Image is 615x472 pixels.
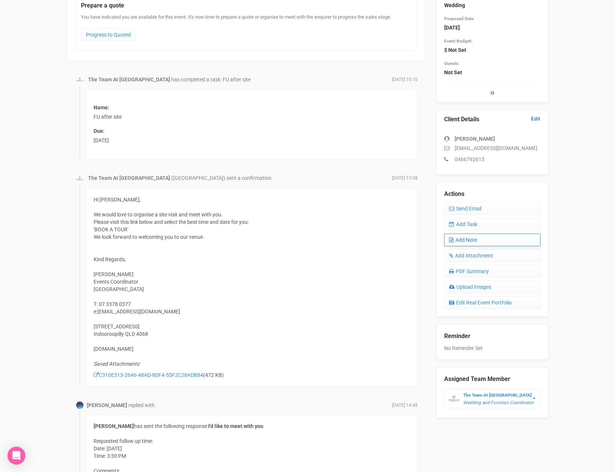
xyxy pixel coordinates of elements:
[7,447,25,465] div: Open Intercom Messenger
[463,400,534,405] em: Wedding and Function Coordinator
[94,234,410,379] : We look forward to welcoming you to our venue. Kind Regards, [PERSON_NAME] Events Coordinator [GE...
[448,393,459,404] img: BGLogo.jpg
[94,127,410,135] label: Due:
[531,115,540,122] a: Edit
[87,402,127,408] strong: [PERSON_NAME]
[455,136,495,142] strong: [PERSON_NAME]
[444,325,540,352] div: No Reminder Set
[392,402,418,409] span: [DATE] 14:48
[392,76,418,83] span: [DATE] 10:10
[86,188,418,387] div: Hi [PERSON_NAME], We would love to organise a site visit and meet with you. Please visit this lin...
[463,393,531,398] strong: The Team At [GEOGRAPHIC_DATA]
[444,281,540,293] a: Upload Images
[81,28,136,41] a: Progress to Quoted
[444,296,540,309] a: Edit Real Event Portfolio
[444,202,540,215] a: Send Email
[171,175,272,181] span: ([GEOGRAPHIC_DATA]) sent a confirmation
[88,175,170,181] strong: The Team At [GEOGRAPHIC_DATA]
[444,332,540,341] legend: Reminder
[171,76,251,82] span: has completed a task: FU after site
[94,104,410,121] div: FU after site
[444,47,466,53] strong: $ Not Set
[444,25,460,31] strong: [DATE]
[444,234,540,246] a: Add Note
[444,69,462,75] strong: Not Set
[444,38,472,44] small: Event Budget:
[444,218,540,231] a: Add Task
[76,175,84,182] img: BGLogo.jpg
[444,249,540,262] a: Add Attachment
[444,375,540,384] legend: Assigned Team Member
[94,372,203,378] a: C310E513-2646-48AD-8DF4-55F2C28ADB84
[208,423,263,429] b: I'd like to meet with you
[444,115,540,124] legend: Client Details
[76,76,84,84] img: BGLogo.jpg
[94,127,410,144] div: [DATE]
[444,2,465,8] strong: Wedding
[444,16,474,21] small: Proposed Date
[392,175,418,181] span: [DATE] 15:08
[444,61,459,66] small: Guests:
[76,401,84,409] img: Profile Image
[444,190,540,199] legend: Actions
[81,14,411,45] div: You have indicated you are available for this event. It's now time to prepare a quote or organise...
[94,104,410,111] label: Name:
[444,265,540,278] a: PDF Summary
[88,76,170,82] strong: The Team At [GEOGRAPHIC_DATA]
[444,144,540,152] p: [EMAIL_ADDRESS][DOMAIN_NAME]
[444,156,540,163] p: 0466792615
[81,1,411,10] legend: Prepare a quote
[94,361,140,367] i: Saved Attachments:
[444,389,540,408] button: The Team At [GEOGRAPHIC_DATA] Wedding and Function Coordinator
[128,402,155,408] span: replied with
[94,423,134,429] b: [PERSON_NAME]
[94,372,224,378] span: (472 KB)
